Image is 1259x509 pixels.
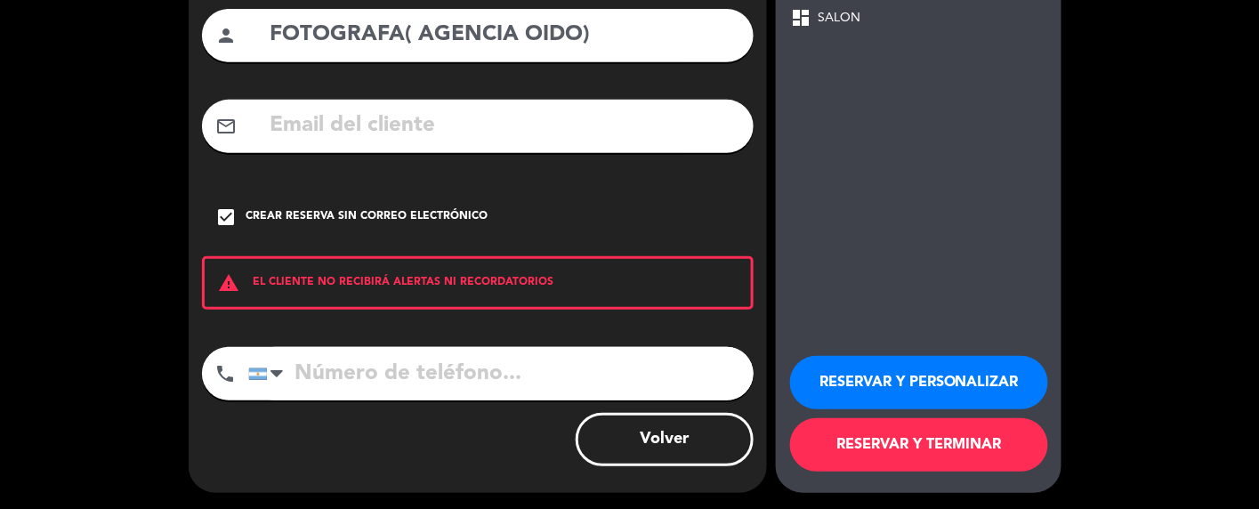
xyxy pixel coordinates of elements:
[790,356,1048,409] button: RESERVAR Y PERSONALIZAR
[268,17,740,53] input: Nombre del cliente
[790,7,811,28] span: dashboard
[249,348,290,400] div: Argentina: +54
[790,418,1048,472] button: RESERVAR Y TERMINAR
[246,208,488,226] div: Crear reserva sin correo electrónico
[205,272,253,294] i: warning
[215,206,237,228] i: check_box
[215,25,237,46] i: person
[202,256,754,310] div: EL CLIENTE NO RECIBIRÁ ALERTAS NI RECORDATORIOS
[214,363,236,384] i: phone
[248,347,754,400] input: Número de teléfono...
[268,108,740,144] input: Email del cliente
[818,8,860,28] span: SALON
[215,116,237,137] i: mail_outline
[576,413,754,466] button: Volver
